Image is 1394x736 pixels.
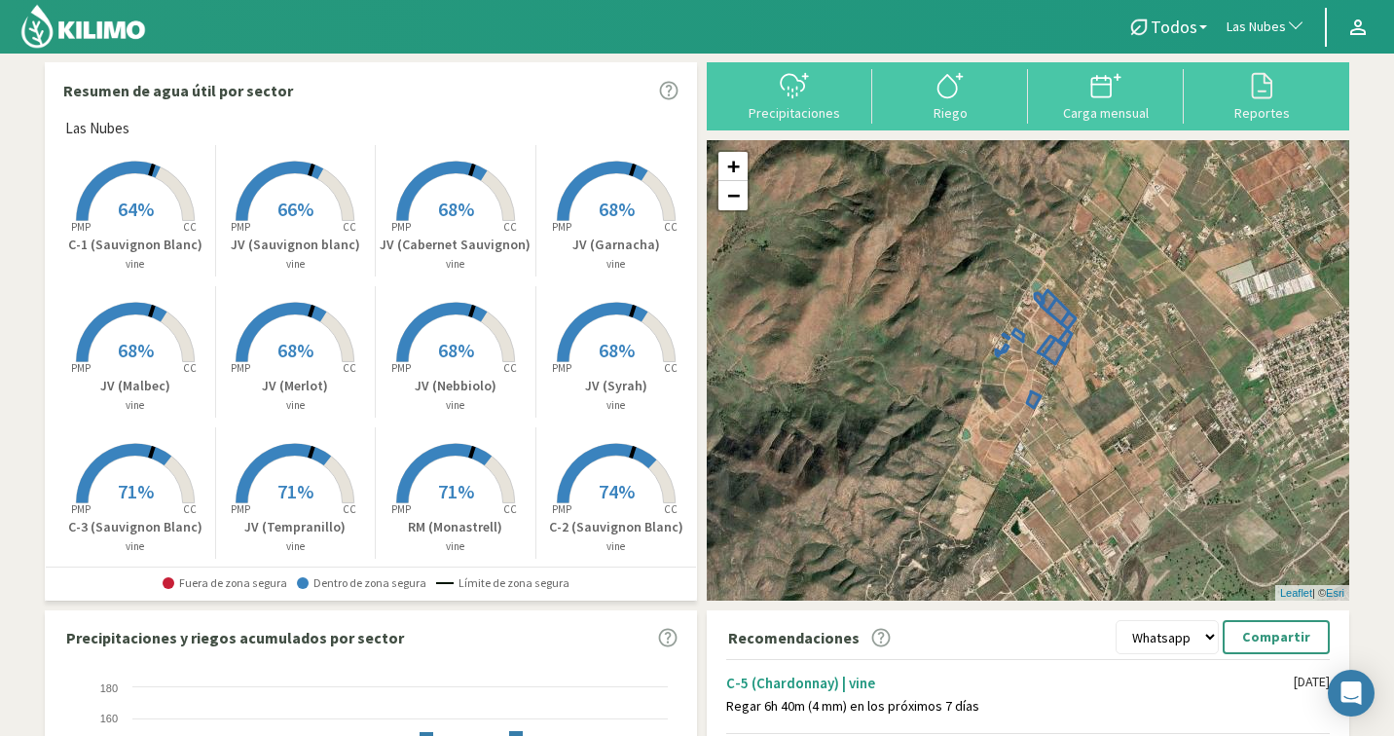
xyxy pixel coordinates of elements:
[231,361,250,375] tspan: PMP
[100,713,118,724] text: 160
[722,106,866,120] div: Precipitaciones
[55,376,215,396] p: JV (Malbec)
[118,338,154,362] span: 68%
[231,220,250,234] tspan: PMP
[277,338,313,362] span: 68%
[376,538,535,555] p: vine
[872,69,1028,121] button: Riego
[718,181,748,210] a: Zoom out
[376,256,535,273] p: vine
[231,502,250,516] tspan: PMP
[183,220,197,234] tspan: CC
[503,502,517,516] tspan: CC
[599,479,635,503] span: 74%
[65,118,129,140] span: Las Nubes
[55,235,215,255] p: C-1 (Sauvignon Blanc)
[436,576,569,590] span: Límite de zona segura
[71,220,91,234] tspan: PMP
[216,256,376,273] p: vine
[438,479,474,503] span: 71%
[1227,18,1286,37] span: Las Nubes
[66,626,404,649] p: Precipitaciones y riegos acumulados por sector
[216,397,376,414] p: vine
[552,361,571,375] tspan: PMP
[552,502,571,516] tspan: PMP
[728,626,860,649] p: Recomendaciones
[376,235,535,255] p: JV (Cabernet Sauvignon)
[1190,106,1334,120] div: Reportes
[344,502,357,516] tspan: CC
[503,361,517,375] tspan: CC
[664,361,678,375] tspan: CC
[552,220,571,234] tspan: PMP
[163,576,287,590] span: Fuera de zona segura
[438,197,474,221] span: 68%
[183,502,197,516] tspan: CC
[536,376,697,396] p: JV (Syrah)
[1034,106,1178,120] div: Carga mensual
[1184,69,1339,121] button: Reportes
[1280,587,1312,599] a: Leaflet
[718,152,748,181] a: Zoom in
[878,106,1022,120] div: Riego
[216,538,376,555] p: vine
[664,220,678,234] tspan: CC
[71,502,91,516] tspan: PMP
[1242,626,1310,648] p: Compartir
[100,682,118,694] text: 180
[277,479,313,503] span: 71%
[1151,17,1197,37] span: Todos
[118,197,154,221] span: 64%
[1223,620,1330,654] button: Compartir
[277,197,313,221] span: 66%
[183,361,197,375] tspan: CC
[344,220,357,234] tspan: CC
[726,698,1294,715] div: Regar 6h 40m (4 mm) en los próximos 7 días
[664,502,678,516] tspan: CC
[391,361,411,375] tspan: PMP
[216,376,376,396] p: JV (Merlot)
[344,361,357,375] tspan: CC
[1328,670,1375,717] div: Open Intercom Messenger
[716,69,872,121] button: Precipitaciones
[118,479,154,503] span: 71%
[536,397,697,414] p: vine
[376,517,535,537] p: RM (Monastrell)
[536,235,697,255] p: JV (Garnacha)
[1217,6,1315,49] button: Las Nubes
[726,674,1294,692] div: C-5 (Chardonnay) | vine
[1326,587,1344,599] a: Esri
[599,197,635,221] span: 68%
[216,235,376,255] p: JV (Sauvignon blanc)
[1294,674,1330,690] div: [DATE]
[503,220,517,234] tspan: CC
[297,576,426,590] span: Dentro de zona segura
[1028,69,1184,121] button: Carga mensual
[438,338,474,362] span: 68%
[71,361,91,375] tspan: PMP
[376,397,535,414] p: vine
[63,79,293,102] p: Resumen de agua útil por sector
[55,256,215,273] p: vine
[391,502,411,516] tspan: PMP
[55,538,215,555] p: vine
[599,338,635,362] span: 68%
[55,397,215,414] p: vine
[1275,585,1349,602] div: | ©
[216,517,376,537] p: JV (Tempranillo)
[536,256,697,273] p: vine
[55,517,215,537] p: C-3 (Sauvignon Blanc)
[536,538,697,555] p: vine
[391,220,411,234] tspan: PMP
[376,376,535,396] p: JV (Nebbiolo)
[536,517,697,537] p: C-2 (Sauvignon Blanc)
[19,3,147,50] img: Kilimo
